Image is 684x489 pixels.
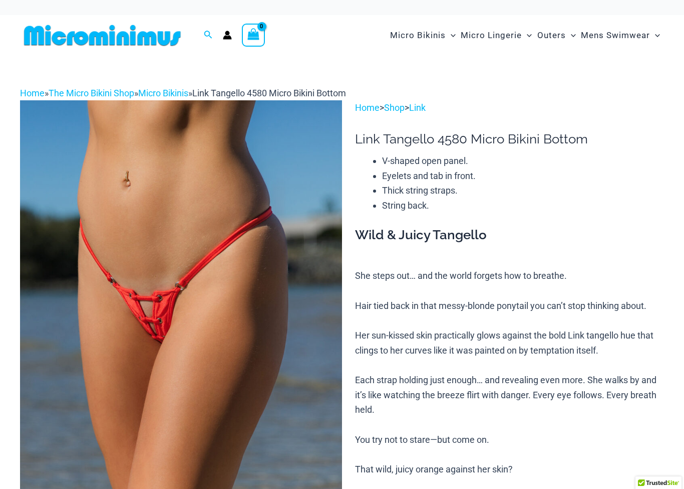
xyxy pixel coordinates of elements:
[409,102,426,113] a: Link
[355,131,664,147] h1: Link Tangello 4580 Micro Bikini Bottom
[242,24,265,47] a: View Shopping Cart, empty
[384,102,405,113] a: Shop
[566,23,576,48] span: Menu Toggle
[581,23,650,48] span: Mens Swimwear
[20,24,185,47] img: MM SHOP LOGO FLAT
[204,29,213,42] a: Search icon link
[390,23,446,48] span: Micro Bikinis
[461,23,522,48] span: Micro Lingerie
[537,23,566,48] span: Outers
[386,19,664,52] nav: Site Navigation
[20,88,45,98] a: Home
[446,23,456,48] span: Menu Toggle
[223,31,232,40] a: Account icon link
[382,153,664,169] li: V-shaped open panel.
[388,20,458,51] a: Micro BikinisMenu ToggleMenu Toggle
[382,169,664,184] li: Eyelets and tab in front.
[192,88,346,98] span: Link Tangello 4580 Micro Bikini Bottom
[382,183,664,198] li: Thick string straps.
[522,23,532,48] span: Menu Toggle
[578,20,662,51] a: Mens SwimwearMenu ToggleMenu Toggle
[355,102,380,113] a: Home
[650,23,660,48] span: Menu Toggle
[535,20,578,51] a: OutersMenu ToggleMenu Toggle
[20,88,346,98] span: » » »
[138,88,188,98] a: Micro Bikinis
[49,88,134,98] a: The Micro Bikini Shop
[355,227,664,244] h3: Wild & Juicy Tangello
[382,198,664,213] li: String back.
[355,100,664,115] p: > >
[458,20,534,51] a: Micro LingerieMenu ToggleMenu Toggle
